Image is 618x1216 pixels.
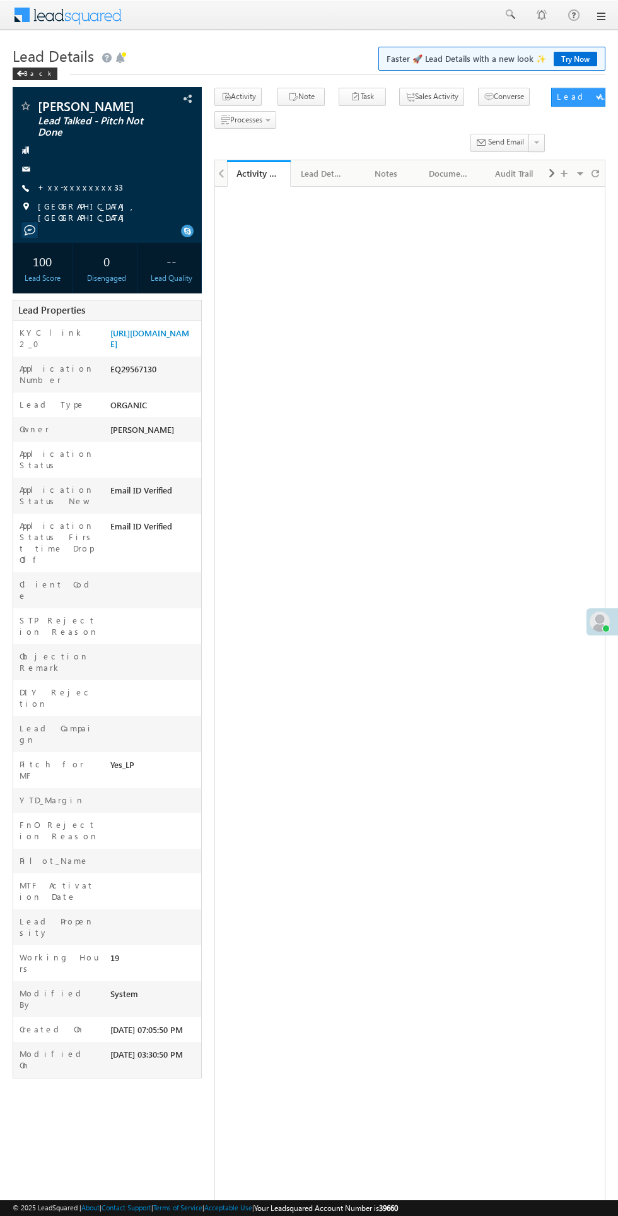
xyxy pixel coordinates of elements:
[20,399,85,410] label: Lead Type
[291,160,354,187] a: Lead Details
[81,1203,100,1212] a: About
[107,484,201,502] div: Email ID Verified
[20,687,98,709] label: DIY Rejection
[38,201,188,223] span: [GEOGRAPHIC_DATA], [GEOGRAPHIC_DATA]
[301,166,343,181] div: Lead Details
[80,273,134,284] div: Disengaged
[110,424,174,435] span: [PERSON_NAME]
[277,88,325,106] button: Note
[107,1024,201,1041] div: [DATE] 07:05:50 PM
[20,615,98,637] label: STP Rejection Reason
[470,134,530,152] button: Send Email
[20,759,98,781] label: Pitch for MF
[227,160,291,186] li: Activity History
[554,52,597,66] a: Try Now
[38,115,153,138] span: Lead Talked - Pitch Not Done
[38,100,153,112] span: [PERSON_NAME]
[20,363,98,386] label: Application Number
[339,88,386,106] button: Task
[20,448,98,471] label: Application Status
[387,52,597,65] span: Faster 🚀 Lead Details with a new look ✨
[493,166,535,181] div: Audit Trail
[13,68,57,80] div: Back
[153,1203,202,1212] a: Terms of Service
[379,1203,398,1213] span: 39660
[291,160,354,186] li: Lead Details
[107,1048,201,1066] div: [DATE] 03:30:50 PM
[13,67,64,78] a: Back
[20,520,98,565] label: Application Status First time Drop Off
[478,88,530,106] button: Converse
[20,484,98,507] label: Application Status New
[429,166,471,181] div: Documents
[482,160,546,187] a: Audit Trail
[20,327,98,350] label: KYC link 2_0
[20,794,85,806] label: YTD_Margin
[107,759,201,776] div: Yes_LP
[20,723,98,745] label: Lead Campaign
[80,249,134,273] div: 0
[419,160,482,187] a: Documents
[20,916,98,938] label: Lead Propensity
[18,304,85,316] span: Lead Properties
[227,160,291,187] a: Activity History
[102,1203,151,1212] a: Contact Support
[20,579,98,601] label: Client Code
[13,1202,398,1214] span: © 2025 LeadSquared | | | | |
[107,363,201,381] div: EQ29567130
[354,160,418,187] a: Notes
[557,91,610,102] div: Lead Actions
[20,651,98,673] label: Objection Remark
[110,328,189,349] a: [URL][DOMAIN_NAME]
[107,952,201,969] div: 19
[254,1203,398,1213] span: Your Leadsquared Account Number is
[364,166,407,181] div: Notes
[144,249,198,273] div: --
[488,136,524,148] span: Send Email
[13,45,94,66] span: Lead Details
[38,182,123,192] a: +xx-xxxxxxxx33
[20,1024,85,1035] label: Created On
[107,520,201,538] div: Email ID Verified
[20,423,49,435] label: Owner
[107,399,201,416] div: ORGANIC
[16,273,69,284] div: Lead Score
[551,88,605,107] button: Lead Actions
[16,249,69,273] div: 100
[20,855,89,866] label: Pilot_Name
[107,988,201,1005] div: System
[20,988,98,1010] label: Modified By
[399,88,464,106] button: Sales Activity
[214,88,262,106] button: Activity
[214,111,276,129] button: Processes
[20,1048,98,1071] label: Modified On
[20,819,98,842] label: FnO Rejection Reason
[20,880,98,902] label: MTF Activation Date
[204,1203,252,1212] a: Acceptable Use
[144,273,198,284] div: Lead Quality
[20,952,98,974] label: Working Hours
[236,167,281,179] div: Activity History
[230,115,262,124] span: Processes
